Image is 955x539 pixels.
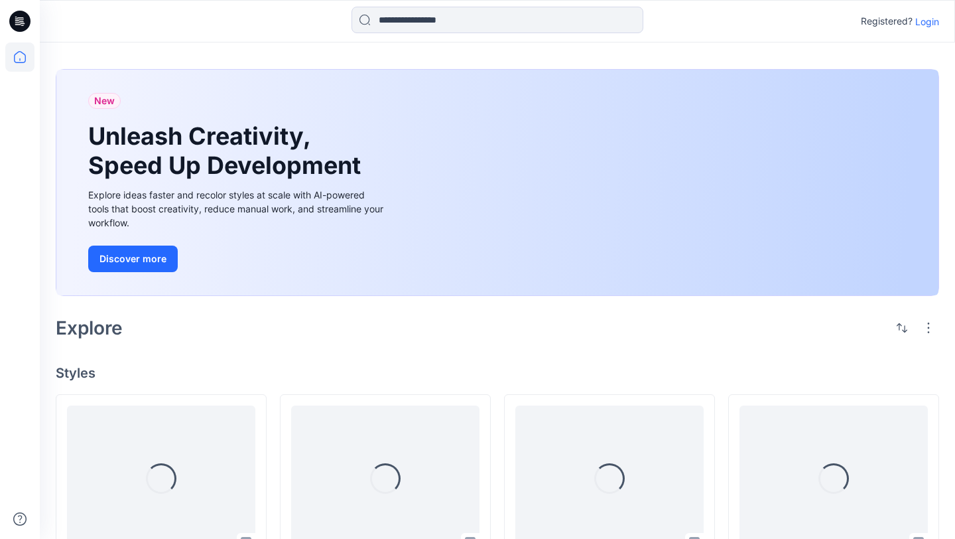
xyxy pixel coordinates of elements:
p: Registered? [861,13,913,29]
button: Discover more [88,246,178,272]
h2: Explore [56,317,123,339]
span: New [94,93,115,109]
a: Discover more [88,246,387,272]
h4: Styles [56,365,939,381]
p: Login [915,15,939,29]
div: Explore ideas faster and recolor styles at scale with AI-powered tools that boost creativity, red... [88,188,387,230]
h1: Unleash Creativity, Speed Up Development [88,122,367,179]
